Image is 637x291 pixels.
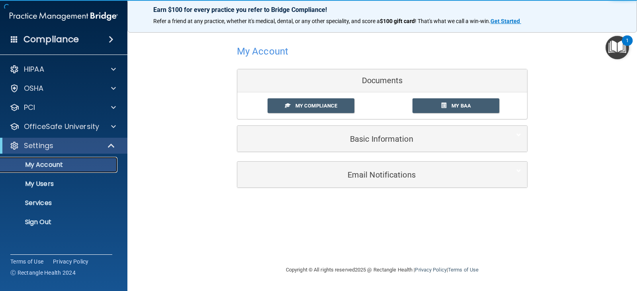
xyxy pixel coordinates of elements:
a: Privacy Policy [415,267,446,273]
h4: My Account [237,46,288,57]
a: PCI [10,103,116,112]
img: PMB logo [10,8,118,24]
span: My Compliance [295,103,337,109]
div: Copyright © All rights reserved 2025 @ Rectangle Health | | [237,257,528,283]
strong: Get Started [490,18,520,24]
span: ! That's what we call a win-win. [415,18,490,24]
span: Refer a friend at any practice, whether it's medical, dental, or any other speciality, and score a [153,18,380,24]
p: PCI [24,103,35,112]
a: Email Notifications [243,166,521,184]
h5: Basic Information [243,135,497,143]
a: Get Started [490,18,521,24]
p: HIPAA [24,64,44,74]
p: My Users [5,180,114,188]
p: OfficeSafe University [24,122,99,131]
div: 1 [626,41,629,51]
a: Terms of Use [10,258,43,266]
p: Earn $100 for every practice you refer to Bridge Compliance! [153,6,611,14]
h5: Email Notifications [243,170,497,179]
div: Documents [237,69,527,92]
strong: $100 gift card [380,18,415,24]
a: Terms of Use [448,267,479,273]
a: Privacy Policy [53,258,89,266]
a: OSHA [10,84,116,93]
span: Ⓒ Rectangle Health 2024 [10,269,76,277]
p: My Account [5,161,114,169]
p: OSHA [24,84,44,93]
button: Open Resource Center, 1 new notification [606,36,629,59]
a: Basic Information [243,130,521,148]
a: OfficeSafe University [10,122,116,131]
span: My BAA [451,103,471,109]
a: Settings [10,141,115,150]
p: Services [5,199,114,207]
a: HIPAA [10,64,116,74]
h4: Compliance [23,34,79,45]
p: Sign Out [5,218,114,226]
p: Settings [24,141,53,150]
